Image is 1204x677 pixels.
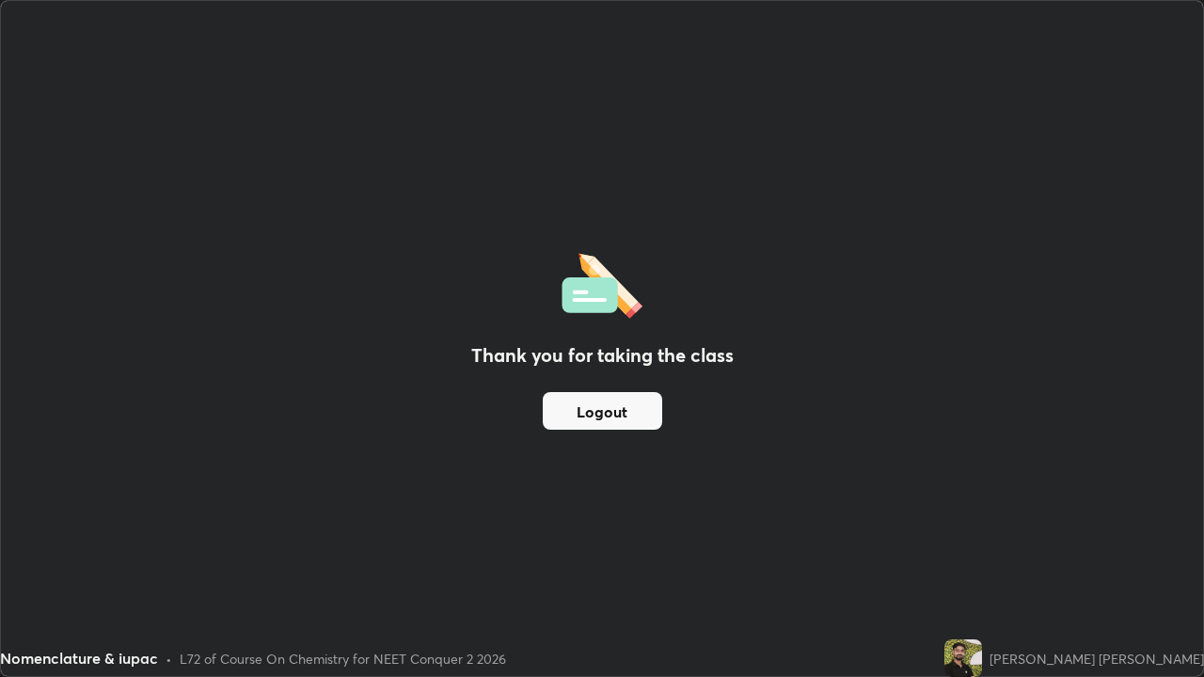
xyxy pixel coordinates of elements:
div: L72 of Course On Chemistry for NEET Conquer 2 2026 [180,649,506,669]
div: • [166,649,172,669]
button: Logout [543,392,662,430]
h2: Thank you for taking the class [471,341,734,370]
img: d4ceb94013f44135ba1f99c9176739bb.jpg [944,639,982,677]
div: [PERSON_NAME] [PERSON_NAME] [990,649,1204,669]
img: offlineFeedback.1438e8b3.svg [562,247,642,319]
